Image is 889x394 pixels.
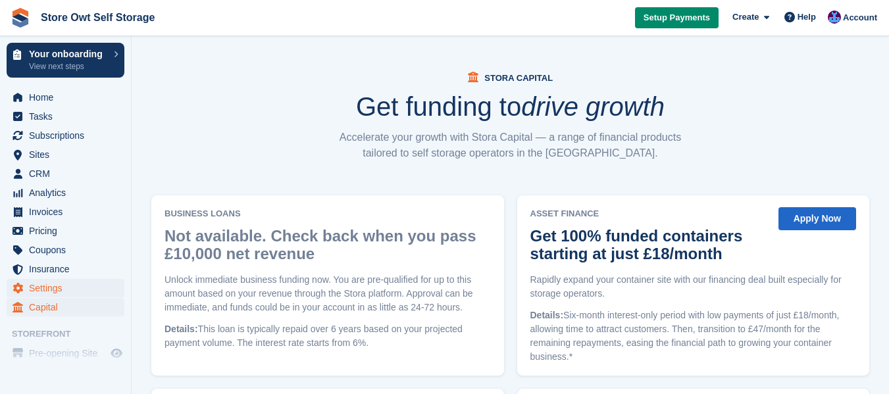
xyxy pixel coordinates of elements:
[29,61,107,72] p: View next steps
[12,328,131,341] span: Storefront
[7,241,124,259] a: menu
[29,344,108,362] span: Pre-opening Site
[7,260,124,278] a: menu
[7,203,124,221] a: menu
[333,130,688,161] p: Accelerate your growth with Stora Capital — a range of financial products tailored to self storag...
[29,49,107,59] p: Your onboarding
[29,203,108,221] span: Invoices
[530,310,564,320] span: Details:
[29,107,108,126] span: Tasks
[732,11,759,24] span: Create
[29,88,108,107] span: Home
[165,273,491,314] p: Unlock immediate business funding now. You are pre-qualified for up to this amount based on your ...
[7,184,124,202] a: menu
[165,207,491,220] span: Business Loans
[7,222,124,240] a: menu
[7,88,124,107] a: menu
[29,241,108,259] span: Coupons
[29,126,108,145] span: Subscriptions
[7,107,124,126] a: menu
[530,273,857,301] p: Rapidly expand your container site with our financing deal built especially for storage operators.
[29,260,108,278] span: Insurance
[11,8,30,28] img: stora-icon-8386f47178a22dfd0bd8f6a31ec36ba5ce8667c1dd55bd0f319d3a0aa187defe.svg
[530,308,857,364] p: Six-month interest-only period with low payments of just £18/month, allowing time to attract cust...
[7,43,124,78] a: Your onboarding View next steps
[36,7,160,28] a: Store Owt Self Storage
[29,145,108,164] span: Sites
[29,184,108,202] span: Analytics
[165,322,491,350] p: This loan is typically repaid over 6 years based on your projected payment volume. The interest r...
[521,92,665,121] i: drive growth
[843,11,877,24] span: Account
[635,7,719,29] a: Setup Payments
[7,344,124,362] a: menu
[7,145,124,164] a: menu
[7,279,124,297] a: menu
[29,164,108,183] span: CRM
[29,279,108,297] span: Settings
[165,324,198,334] span: Details:
[109,345,124,361] a: Preview store
[530,227,764,262] h2: Get 100% funded containers starting at just £18/month
[778,207,856,230] button: Apply Now
[530,207,771,220] span: Asset Finance
[7,164,124,183] a: menu
[7,126,124,145] a: menu
[29,298,108,316] span: Capital
[828,11,841,24] img: Andrew Omeltschenko
[484,73,553,83] span: Stora Capital
[7,298,124,316] a: menu
[29,222,108,240] span: Pricing
[798,11,816,24] span: Help
[165,227,484,262] h2: Not available. Check back when you pass £10,000 net revenue
[356,93,665,120] h1: Get funding to
[644,11,710,24] span: Setup Payments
